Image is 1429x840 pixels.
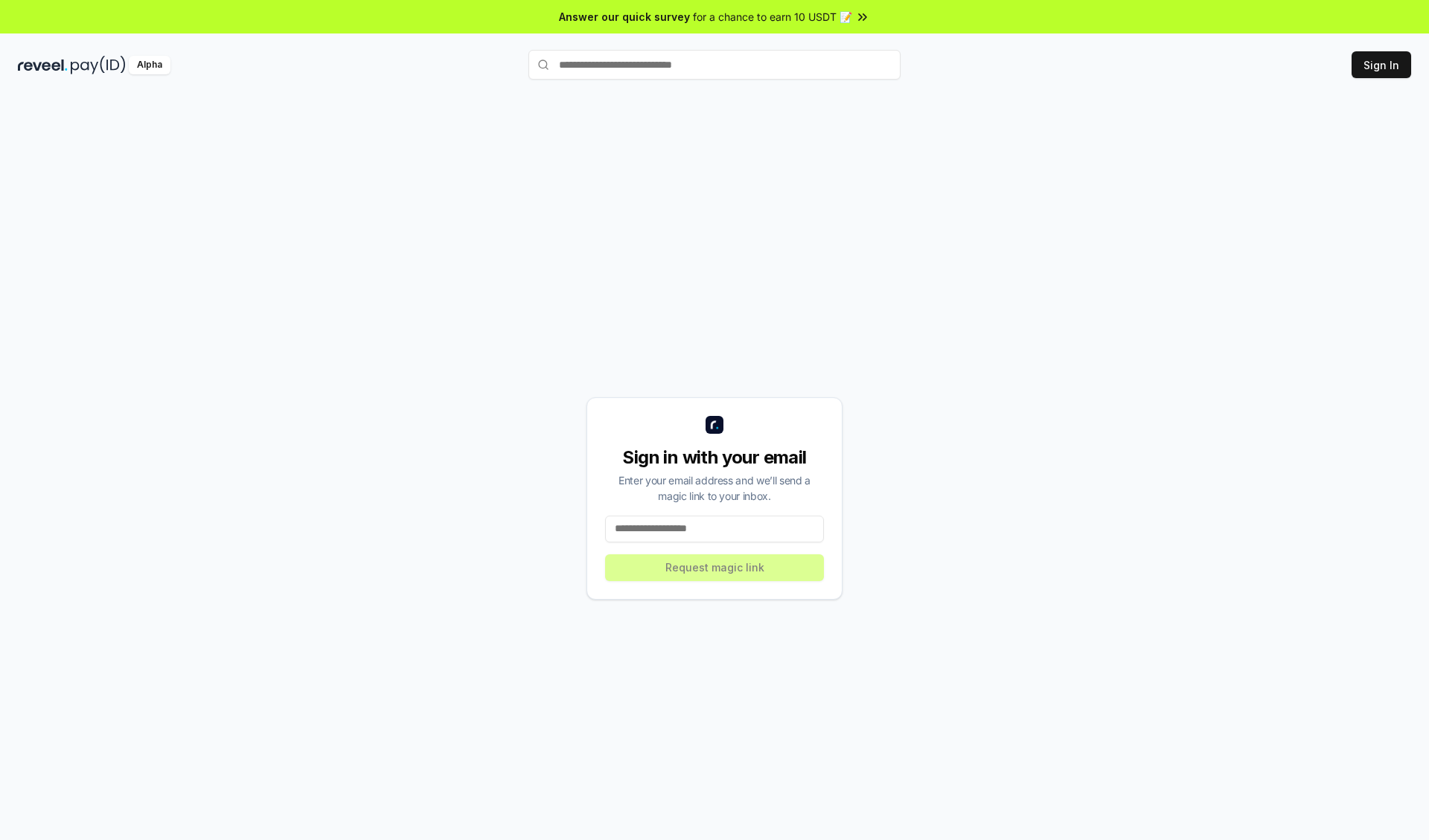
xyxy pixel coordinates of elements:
span: for a chance to earn 10 USDT 📝 [693,9,852,25]
div: Enter your email address and we’ll send a magic link to your inbox. [605,472,824,504]
span: Answer our quick survey [559,9,690,25]
img: logo_small [706,416,723,434]
img: pay_id [71,56,126,74]
img: reveel_dark [18,56,68,74]
div: Sign in with your email [605,446,824,469]
div: Alpha [129,56,170,74]
button: Sign In [1352,51,1411,78]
